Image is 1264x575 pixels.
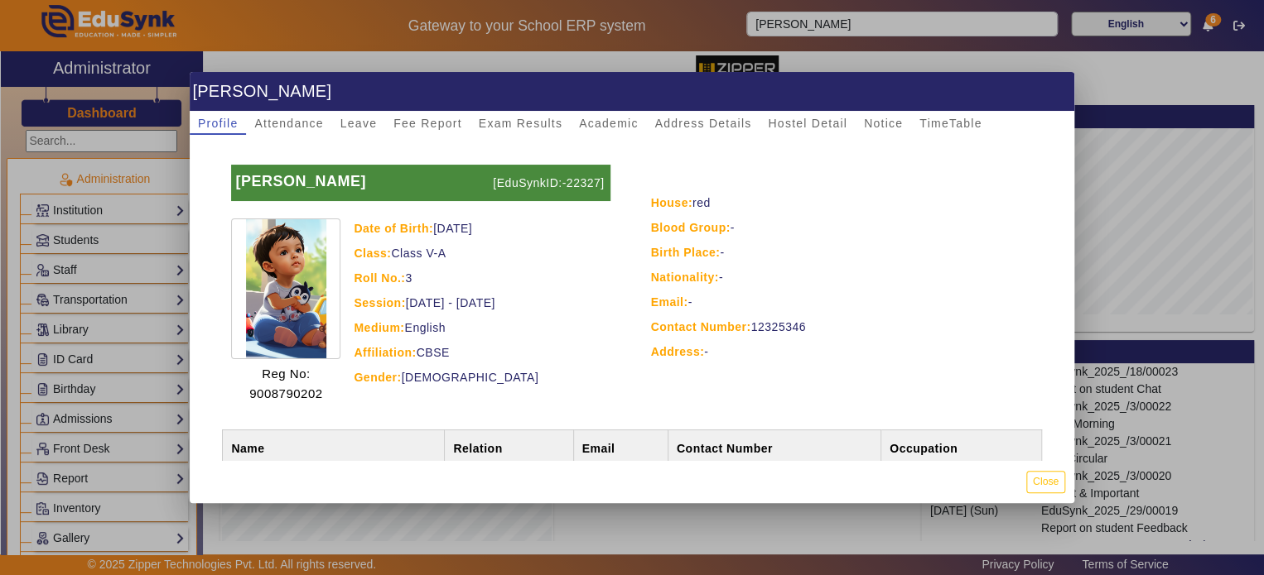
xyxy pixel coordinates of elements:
span: Academic [579,117,638,129]
div: - [651,342,1036,362]
b: [PERSON_NAME] [235,173,366,189]
p: Reg No: [249,364,322,384]
strong: Medium: [354,321,404,334]
strong: Birth Place: [651,246,721,259]
span: Profile [198,117,238,129]
strong: Affiliation: [354,346,416,359]
strong: Blood Group: [651,221,731,234]
div: [DEMOGRAPHIC_DATA] [354,367,610,387]
span: Fee Report [393,117,462,129]
p: 9008790202 [249,384,322,404]
th: Relation [445,429,573,467]
strong: Gender: [354,371,401,384]
div: - [651,267,1036,287]
div: red [651,193,1036,213]
strong: Email: [651,295,688,309]
strong: Address: [651,345,705,358]
span: Attendance [254,117,323,129]
div: Class V-A [354,243,610,263]
div: [DATE] [354,218,610,238]
strong: Contact Number: [651,320,751,333]
div: English [354,318,610,338]
span: Hostel Detail [768,117,847,129]
div: [DATE] - [DATE] [354,293,610,313]
div: 3 [354,268,610,288]
th: Occupation [881,429,1042,467]
th: Name [223,429,445,467]
div: - [651,218,1036,237]
div: - [651,292,1036,312]
strong: Nationality: [651,271,719,284]
div: CBSE [354,343,610,362]
span: TimeTable [919,117,982,129]
strong: House: [651,196,692,209]
strong: Session: [354,296,405,309]
span: Notice [864,117,903,129]
h1: [PERSON_NAME] [190,72,1074,111]
strong: Date of Birth: [354,222,433,235]
img: ef996a47-5e70-4dc8-bbd6-8977c6661d5c [231,218,340,359]
div: - [651,242,1036,262]
th: Email [573,429,668,467]
span: Leave [340,117,377,129]
strong: Class: [354,247,391,260]
strong: Roll No.: [354,271,405,285]
p: [EduSynkID:-22327] [489,165,610,201]
span: Exam Results [479,117,562,129]
th: Contact Number [668,429,880,467]
button: Close [1026,471,1065,493]
span: Address Details [654,117,751,129]
div: 12325346 [651,317,1036,337]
